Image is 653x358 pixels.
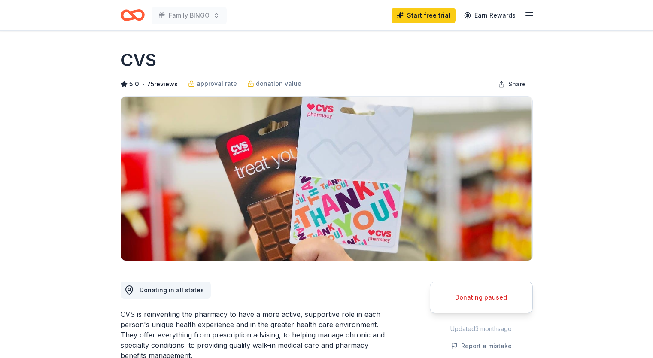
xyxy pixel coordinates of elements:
[129,79,139,89] span: 5.0
[169,10,210,21] span: Family BINGO
[152,7,227,24] button: Family BINGO
[430,324,533,334] div: Updated 3 months ago
[197,79,237,89] span: approval rate
[392,8,456,23] a: Start free trial
[508,79,526,89] span: Share
[121,48,156,72] h1: CVS
[247,79,301,89] a: donation value
[440,292,522,303] div: Donating paused
[451,341,512,351] button: Report a mistake
[141,81,144,88] span: •
[147,79,178,89] button: 75reviews
[140,286,204,294] span: Donating in all states
[256,79,301,89] span: donation value
[121,5,145,25] a: Home
[459,8,521,23] a: Earn Rewards
[188,79,237,89] a: approval rate
[491,76,533,93] button: Share
[121,97,532,261] img: Image for CVS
